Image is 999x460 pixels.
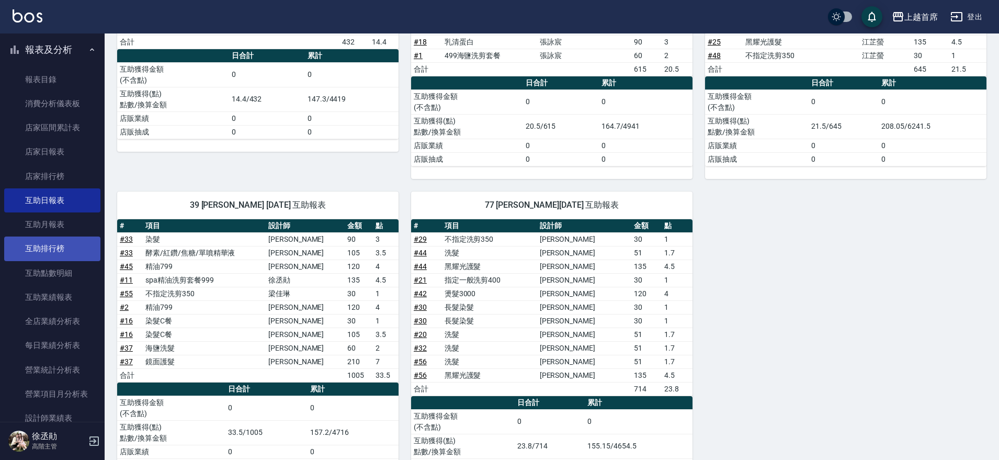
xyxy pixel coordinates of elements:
td: 51 [631,246,662,260]
a: #25 [708,38,721,46]
td: 60 [345,341,373,355]
td: 互助獲得(點) 點數/換算金額 [411,114,523,139]
a: #45 [120,262,133,271]
td: [PERSON_NAME] [537,368,631,382]
td: 0 [879,139,986,152]
a: 營業統計分析表 [4,358,100,382]
td: 208.05/6241.5 [879,114,986,139]
a: 設計師業績表 [4,406,100,430]
th: 累計 [308,383,399,396]
td: 指定一般洗剪400 [442,273,537,287]
td: 3 [373,232,399,246]
th: 日合計 [515,396,585,410]
td: 染髮C餐 [143,314,266,328]
td: 染髮C餐 [143,328,266,341]
h5: 徐丞勛 [32,431,85,442]
a: #20 [414,330,427,339]
td: 2 [662,49,693,62]
td: 0 [305,125,399,139]
td: 157.2/4716 [308,420,399,445]
td: 135 [631,260,662,273]
td: 互助獲得(點) 點數/換算金額 [411,434,515,458]
a: 互助月報表 [4,212,100,237]
td: 0 [229,125,305,139]
td: 1 [662,273,693,287]
td: [PERSON_NAME] [537,260,631,273]
button: save [861,6,882,27]
span: 77 [PERSON_NAME][DATE] 互助報表 [424,200,680,210]
td: 120 [345,300,373,314]
td: 120 [631,287,662,300]
td: 51 [631,355,662,368]
a: #1 [414,51,423,60]
td: 0 [809,89,879,114]
td: 店販抽成 [411,152,523,166]
td: 不指定洗剪350 [743,49,859,62]
td: 店販業績 [705,139,809,152]
td: 21.5 [949,62,986,76]
td: 店販抽成 [705,152,809,166]
a: 店家排行榜 [4,164,100,188]
td: 0 [229,62,305,87]
td: 1 [662,300,693,314]
a: 互助業績報表 [4,285,100,309]
td: 0 [305,111,399,125]
button: 登出 [946,7,986,27]
td: 0 [308,445,399,458]
td: 0 [599,139,693,152]
button: 報表及分析 [4,36,100,63]
td: 合計 [411,382,442,396]
td: 3.5 [373,246,399,260]
td: 105 [345,328,373,341]
td: [PERSON_NAME] [266,328,345,341]
td: [PERSON_NAME] [537,300,631,314]
a: #30 [414,303,427,311]
td: [PERSON_NAME] [537,355,631,368]
td: 20.5 [662,62,693,76]
td: spa精油洗剪套餐999 [143,273,266,287]
td: 135 [911,35,949,49]
a: #33 [120,235,133,243]
th: 累計 [599,76,693,90]
a: #30 [414,317,427,325]
a: 每日業績分析表 [4,333,100,357]
td: 店販業績 [117,445,225,458]
td: 1 [373,314,399,328]
a: #56 [414,371,427,379]
td: 精油799 [143,260,266,273]
td: 黑耀光護髮 [743,35,859,49]
td: 499海鹽洗剪套餐 [442,49,537,62]
td: 1005 [345,368,373,382]
td: 精油799 [143,300,266,314]
td: 0 [225,396,308,420]
td: 23.8/714 [515,434,585,458]
th: # [411,219,442,233]
td: 張詠宸 [537,49,631,62]
td: 互助獲得(點) 點數/換算金額 [705,114,809,139]
a: #44 [414,262,427,271]
td: 51 [631,328,662,341]
td: 135 [345,273,373,287]
th: 項目 [442,219,537,233]
th: 日合計 [523,76,599,90]
img: Person [8,431,29,452]
td: 0 [809,139,879,152]
td: 互助獲得(點) 點數/換算金額 [117,87,229,111]
button: 上越首席 [888,6,942,28]
a: #44 [414,249,427,257]
td: [PERSON_NAME] [537,273,631,287]
td: 90 [631,35,662,49]
td: 互助獲得金額 (不含點) [117,396,225,420]
td: 4 [373,260,399,273]
td: [PERSON_NAME] [266,300,345,314]
td: 黑耀光護髮 [442,260,537,273]
td: 0 [599,152,693,166]
span: 39 [PERSON_NAME] [DATE] 互助報表 [130,200,386,210]
th: 累計 [879,76,986,90]
td: 14.4/432 [229,87,305,111]
td: 2 [373,341,399,355]
table: a dense table [117,49,399,139]
td: [PERSON_NAME] [537,314,631,328]
td: 0 [879,152,986,166]
td: [PERSON_NAME] [266,232,345,246]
